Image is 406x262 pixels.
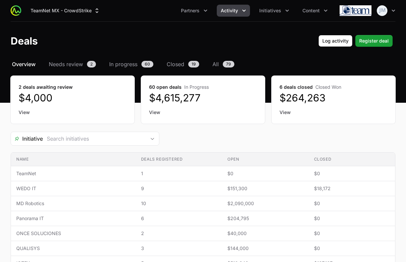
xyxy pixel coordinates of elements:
[149,84,257,90] dt: 60 open deals
[188,61,199,67] span: 19
[259,7,281,14] span: Initiatives
[298,5,332,17] div: Content menu
[314,200,390,207] span: $0
[141,230,217,237] span: 2
[177,5,211,17] button: Partners
[12,60,36,68] span: Overview
[11,60,37,68] a: Overview
[141,200,217,207] span: 10
[314,230,390,237] span: $0
[227,170,303,177] span: $0
[359,37,389,45] span: Register deal
[314,170,390,177] span: $0
[43,132,146,145] input: Search initiatives
[217,5,250,17] button: Activity
[141,215,217,222] span: 6
[11,135,43,143] span: Initiative
[302,7,320,14] span: Content
[184,84,209,90] span: In Progress
[223,61,234,67] span: 79
[87,61,96,67] span: 2
[11,153,136,166] th: Name
[19,109,126,116] a: View
[322,37,349,45] span: Log activity
[177,5,211,17] div: Partners menu
[314,185,390,192] span: $18,172
[141,61,153,67] span: 60
[318,35,393,47] div: Primary actions
[146,132,159,145] div: Open
[222,153,308,166] th: Open
[314,245,390,252] span: $0
[109,60,137,68] span: In progress
[377,5,387,16] img: Juan Manuel Zuleta
[11,60,395,68] nav: Deals navigation
[340,4,371,17] img: TeamNet MX
[255,5,293,17] div: Initiatives menu
[49,60,83,68] span: Needs review
[141,245,217,252] span: 3
[280,109,387,116] a: View
[19,84,126,90] dt: 2 deals awaiting review
[280,84,387,90] dt: 6 deals closed
[298,5,332,17] button: Content
[16,170,130,177] span: TeamNet
[227,245,303,252] span: $144,000
[227,215,303,222] span: $204,795
[227,200,303,207] span: $2,090,000
[11,5,21,16] img: ActivitySource
[181,7,200,14] span: Partners
[16,245,130,252] span: QUALISYS
[221,7,238,14] span: Activity
[217,5,250,17] div: Activity menu
[227,230,303,237] span: $40,000
[309,153,395,166] th: Closed
[16,215,130,222] span: Panorama IT
[211,60,236,68] a: All79
[19,92,126,104] dd: $4,000
[255,5,293,17] button: Initiatives
[47,60,97,68] a: Needs review2
[227,185,303,192] span: $151,300
[141,170,217,177] span: 1
[27,5,104,17] button: TeamNet MX - CrowdStrike
[314,215,390,222] span: $0
[355,35,393,47] button: Register deal
[315,84,341,90] span: Closed Won
[108,60,155,68] a: In progress60
[280,92,387,104] dd: $264,263
[16,200,130,207] span: MD Robotics
[136,153,222,166] th: Deals registered
[21,5,332,17] div: Main navigation
[149,92,257,104] dd: $4,615,277
[167,60,184,68] span: Closed
[165,60,201,68] a: Closed19
[212,60,219,68] span: All
[16,230,130,237] span: ONCE SOLUCIONES
[16,185,130,192] span: WEDO IT
[318,35,353,47] button: Log activity
[27,5,104,17] div: Supplier switch menu
[11,35,38,47] h1: Deals
[141,185,217,192] span: 9
[149,109,257,116] a: View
